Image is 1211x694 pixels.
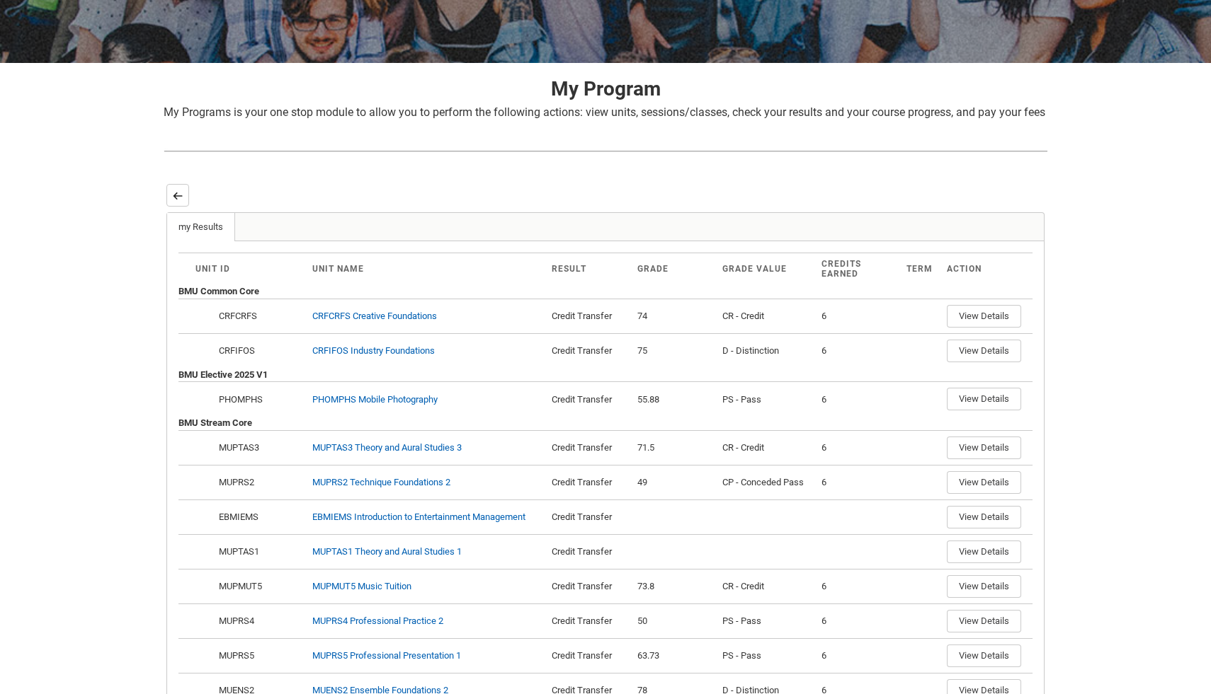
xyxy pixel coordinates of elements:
[722,344,810,358] div: D - Distinction
[637,309,712,323] div: 74
[178,286,259,296] b: BMU Common Core
[217,510,301,524] div: EBMIEMS
[312,441,462,455] div: MUPTAS3 Theory and Aural Studies 3
[312,650,461,661] a: MUPRS5 Professional Presentation 1
[947,340,1021,362] button: View Details
[312,477,450,487] a: MUPRS2 Technique Foundations 2
[312,393,438,407] div: PHOMPHS Mobile Photography
[552,393,626,407] div: Credit Transfer
[821,614,896,628] div: 6
[821,344,896,358] div: 6
[217,393,301,407] div: PHOMPHS
[722,579,810,594] div: CR - Credit
[552,579,626,594] div: Credit Transfer
[722,614,810,628] div: PS - Pass
[722,475,810,490] div: CP - Conceded Pass
[637,393,712,407] div: 55.88
[195,264,301,274] div: Unit ID
[821,259,896,279] div: Credits Earned
[312,581,411,591] a: MUPMUT5 Music Tuition
[312,649,461,663] div: MUPRS5 Professional Presentation 1
[217,614,301,628] div: MUPRS4
[947,610,1021,632] button: View Details
[821,475,896,490] div: 6
[552,510,626,524] div: Credit Transfer
[637,475,712,490] div: 49
[312,615,443,626] a: MUPRS4 Professional Practice 2
[552,614,626,628] div: Credit Transfer
[821,441,896,455] div: 6
[637,264,712,274] div: Grade
[821,393,896,407] div: 6
[217,475,301,490] div: MUPRS2
[821,579,896,594] div: 6
[552,441,626,455] div: Credit Transfer
[947,575,1021,598] button: View Details
[947,305,1021,328] button: View Details
[947,436,1021,459] button: View Details
[552,545,626,559] div: Credit Transfer
[164,105,1045,119] span: My Programs is your one stop module to allow you to perform the following actions: view units, se...
[552,264,626,274] div: Result
[722,393,810,407] div: PS - Pass
[178,417,252,428] b: BMU Stream Core
[167,213,235,241] a: my Results
[312,545,462,559] div: MUPTAS1 Theory and Aural Studies 1
[722,441,810,455] div: CR - Credit
[166,184,189,207] button: Back
[312,614,443,628] div: MUPRS4 Professional Practice 2
[178,369,268,380] b: BMU Elective 2025 V1
[312,394,438,405] a: PHOMPHS Mobile Photography
[947,540,1021,563] button: View Details
[722,649,810,663] div: PS - Pass
[312,345,435,356] a: CRFIFOS Industry Foundations
[637,649,712,663] div: 63.73
[947,644,1021,667] button: View Details
[947,388,1021,410] button: View Details
[312,546,462,557] a: MUPTAS1 Theory and Aural Studies 1
[821,309,896,323] div: 6
[552,649,626,663] div: Credit Transfer
[164,144,1047,158] img: REDU_GREY_LINE
[312,264,540,274] div: Unit Name
[947,264,1016,274] div: Action
[906,264,936,274] div: Term
[217,545,301,559] div: MUPTAS1
[637,614,712,628] div: 50
[722,264,810,274] div: Grade Value
[312,442,462,453] a: MUPTAS3 Theory and Aural Studies 3
[312,311,437,321] a: CRFCRFS Creative Foundations
[637,344,712,358] div: 75
[312,579,411,594] div: MUPMUT5 Music Tuition
[217,579,301,594] div: MUPMUT5
[637,441,712,455] div: 71.5
[821,649,896,663] div: 6
[722,309,810,323] div: CR - Credit
[947,471,1021,494] button: View Details
[552,344,626,358] div: Credit Transfer
[552,309,626,323] div: Credit Transfer
[217,344,301,358] div: CRFIFOS
[312,475,450,490] div: MUPRS2 Technique Foundations 2
[217,309,301,323] div: CRFCRFS
[551,77,661,100] strong: My Program
[217,649,301,663] div: MUPRS5
[217,441,301,455] div: MUPTAS3
[312,344,435,358] div: CRFIFOS Industry Foundations
[312,511,525,522] a: EBMIEMS Introduction to Entertainment Management
[312,510,525,524] div: EBMIEMS Introduction to Entertainment Management
[552,475,626,490] div: Credit Transfer
[947,506,1021,528] button: View Details
[312,309,437,323] div: CRFCRFS Creative Foundations
[637,579,712,594] div: 73.8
